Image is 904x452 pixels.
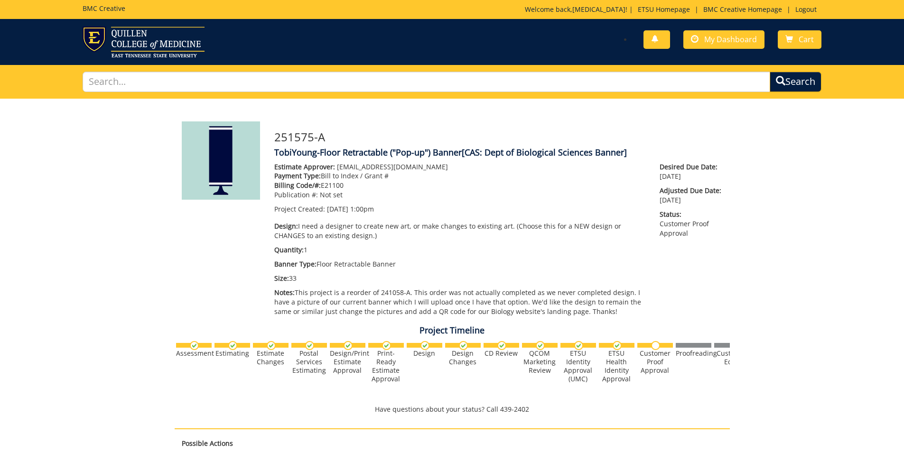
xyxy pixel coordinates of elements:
img: checkmark [459,341,468,350]
p: 33 [274,274,646,283]
h4: Project Timeline [175,326,730,335]
p: Floor Retractable Banner [274,259,646,269]
div: QCOM Marketing Review [522,349,558,375]
h3: 251575-A [274,131,723,143]
a: [MEDICAL_DATA] [572,5,625,14]
div: CD Review [484,349,519,358]
span: [DATE] 1:00pm [327,204,374,213]
span: Desired Due Date: [660,162,722,172]
p: This project is a reorder of 241058-A. This order was not actually completed as we never complete... [274,288,646,316]
span: Publication #: [274,190,318,199]
strong: Possible Actions [182,439,233,448]
img: checkmark [613,341,622,350]
p: 1 [274,245,646,255]
h4: TobiYoung-Floor Retractable ("Pop-up") Banner [274,148,723,157]
p: Welcome back, ! | | | [525,5,821,14]
button: Search [770,72,821,92]
div: Estimate Changes [253,349,289,366]
p: Bill to Index / Grant # [274,171,646,181]
p: [DATE] [660,162,722,181]
span: Status: [660,210,722,219]
span: Cart [799,34,814,45]
img: checkmark [382,341,391,350]
div: Design [407,349,442,358]
span: Notes: [274,288,295,297]
a: ETSU Homepage [633,5,695,14]
span: Quantity: [274,245,304,254]
div: Design Changes [445,349,481,366]
img: checkmark [344,341,353,350]
span: [CAS: Dept of Biological Sciences Banner] [462,147,627,158]
div: Print-Ready Estimate Approval [368,349,404,383]
div: Proofreading [676,349,711,358]
a: My Dashboard [683,30,764,49]
a: Cart [778,30,821,49]
div: Customer Edits [714,349,750,366]
div: Design/Print Estimate Approval [330,349,365,375]
p: [DATE] [660,186,722,205]
span: Estimate Approver: [274,162,335,171]
span: Adjusted Due Date: [660,186,722,195]
span: Payment Type: [274,171,321,180]
div: ETSU Health Identity Approval [599,349,634,383]
span: Billing Code/#: [274,181,321,190]
p: [EMAIL_ADDRESS][DOMAIN_NAME] [274,162,646,172]
span: My Dashboard [704,34,757,45]
img: checkmark [305,341,314,350]
span: Banner Type: [274,259,317,268]
a: BMC Creative Homepage [699,5,787,14]
img: checkmark [228,341,237,350]
img: checkmark [190,341,199,350]
img: checkmark [536,341,545,350]
div: Estimating [214,349,250,358]
p: Customer Proof Approval [660,210,722,238]
p: I need a designer to create new art, or make changes to existing art. (Choose this for a NEW desi... [274,221,646,240]
span: Not set [320,190,343,199]
img: checkmark [420,341,429,350]
img: ETSU logo [83,27,205,57]
span: Project Created: [274,204,325,213]
div: Customer Proof Approval [637,349,673,375]
span: Design: [274,221,298,231]
p: Have questions about your status? Call 439-2402 [175,405,730,414]
div: ETSU Identity Approval (UMC) [560,349,596,383]
img: checkmark [574,341,583,350]
img: checkmark [497,341,506,350]
img: checkmark [267,341,276,350]
img: no [651,341,660,350]
input: Search... [83,72,771,92]
h5: BMC Creative [83,5,125,12]
img: Product featured image [182,121,260,200]
span: Size: [274,274,289,283]
div: Postal Services Estimating [291,349,327,375]
p: E21100 [274,181,646,190]
div: Assessment [176,349,212,358]
a: Logout [791,5,821,14]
